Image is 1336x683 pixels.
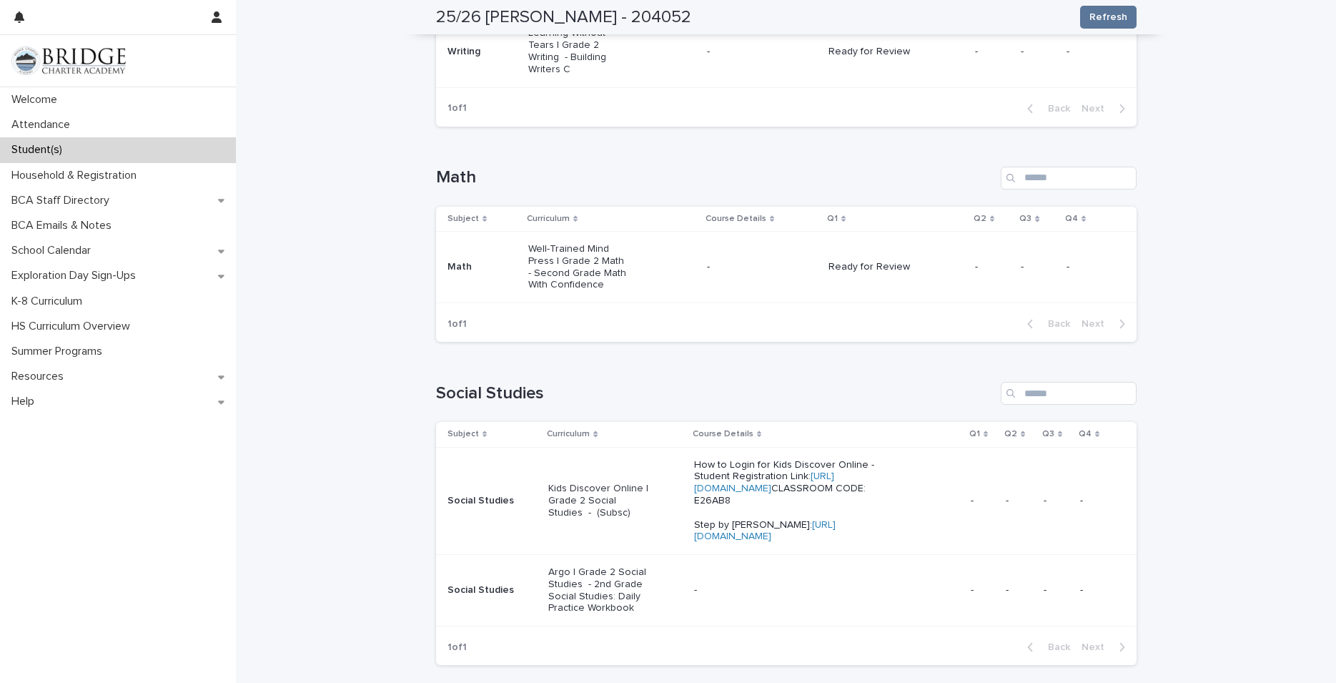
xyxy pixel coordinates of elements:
[436,630,478,665] p: 1 of 1
[1016,102,1076,115] button: Back
[11,46,126,75] img: V1C1m3IdTEidaUdm9Hs0
[975,261,1010,273] p: -
[706,211,766,227] p: Course Details
[1044,495,1069,507] p: -
[6,169,148,182] p: Household & Registration
[1004,426,1017,442] p: Q2
[6,370,75,383] p: Resources
[1001,167,1137,190] input: Search
[1080,584,1113,596] p: -
[1067,46,1114,58] p: -
[447,426,479,442] p: Subject
[707,261,817,273] p: -
[1082,642,1113,652] span: Next
[1080,495,1113,507] p: -
[6,395,46,408] p: Help
[971,495,994,507] p: -
[707,46,817,58] p: -
[974,211,986,227] p: Q2
[436,167,995,188] h1: Math
[694,459,899,544] p: How to Login for Kids Discover Online - Student Registration Link: CLASSROOM CODE: E26AB8 Step by...
[1039,104,1070,114] span: Back
[1076,641,1137,654] button: Next
[1089,10,1127,24] span: Refresh
[1065,211,1078,227] p: Q4
[1082,319,1113,329] span: Next
[1067,261,1114,273] p: -
[6,244,102,257] p: School Calendar
[436,555,1137,627] tr: Social StudiesArgo | Grade 2 Social Studies - 2nd Grade Social Studies: Daily Practice Workbook-----
[1001,382,1137,405] input: Search
[436,231,1137,303] tr: MathWell-Trained Mind Press | Grade 2 Math - Second Grade Math With Confidence-Ready for Review---
[548,483,650,519] p: Kids Discover Online | Grade 2 Social Studies - (Subsc)
[969,426,980,442] p: Q1
[1044,584,1069,596] p: -
[1006,495,1032,507] p: -
[694,584,899,596] p: -
[6,269,147,282] p: Exploration Day Sign-Ups
[447,46,517,58] p: Writing
[528,27,630,75] p: Learning Without Tears | Grade 2 Writing - Building Writers C
[1021,261,1054,273] p: -
[693,426,753,442] p: Course Details
[827,211,838,227] p: Q1
[527,211,570,227] p: Curriculum
[6,93,69,107] p: Welcome
[1076,318,1137,330] button: Next
[6,345,114,358] p: Summer Programs
[1080,6,1137,29] button: Refresh
[1042,426,1054,442] p: Q3
[6,143,74,157] p: Student(s)
[447,261,517,273] p: Math
[447,211,479,227] p: Subject
[447,495,538,507] p: Social Studies
[1076,102,1137,115] button: Next
[828,46,931,58] p: Ready for Review
[547,426,590,442] p: Curriculum
[6,194,121,207] p: BCA Staff Directory
[1019,211,1031,227] p: Q3
[828,261,931,273] p: Ready for Review
[1016,641,1076,654] button: Back
[436,307,478,342] p: 1 of 1
[6,295,94,308] p: K-8 Curriculum
[436,383,995,404] h1: Social Studies
[971,584,994,596] p: -
[528,243,630,291] p: Well-Trained Mind Press | Grade 2 Math - Second Grade Math With Confidence
[6,219,123,232] p: BCA Emails & Notes
[1016,318,1076,330] button: Back
[1039,319,1070,329] span: Back
[447,584,538,596] p: Social Studies
[436,447,1137,555] tr: Social StudiesKids Discover Online | Grade 2 Social Studies - (Subsc)How to Login for Kids Discov...
[436,7,691,28] h2: 25/26 [PERSON_NAME] - 204052
[1039,642,1070,652] span: Back
[548,566,650,614] p: Argo | Grade 2 Social Studies - 2nd Grade Social Studies: Daily Practice Workbook
[6,118,81,132] p: Attendance
[1021,46,1054,58] p: -
[436,91,478,126] p: 1 of 1
[1006,584,1032,596] p: -
[1082,104,1113,114] span: Next
[1079,426,1092,442] p: Q4
[436,16,1137,87] tr: WritingLearning Without Tears | Grade 2 Writing - Building Writers C-Ready for Review---
[6,320,142,333] p: HS Curriculum Overview
[975,46,1010,58] p: -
